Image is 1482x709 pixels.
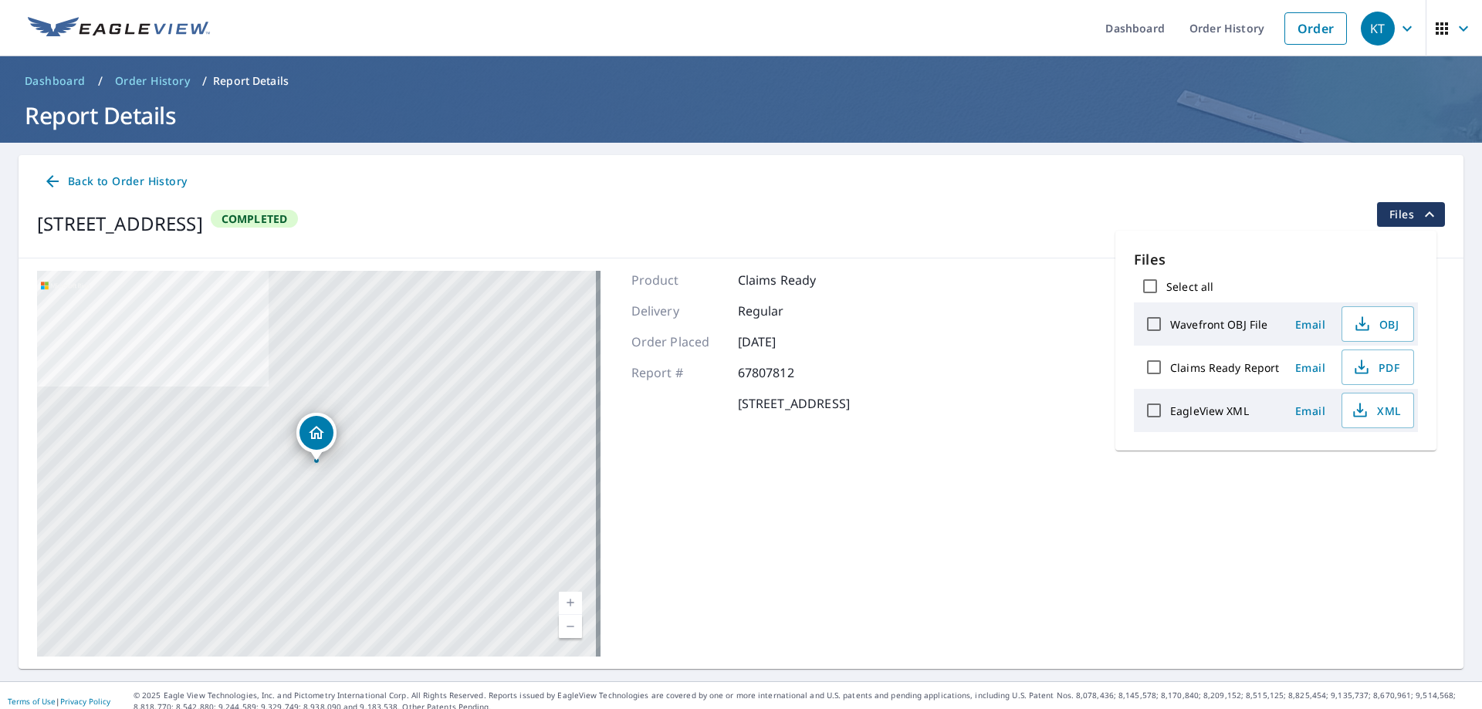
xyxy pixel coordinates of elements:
p: Files [1134,249,1418,270]
div: Dropped pin, building 1, Residential property, 815 Wood N Creek Rd Ardmore, OK 73401 [296,413,337,461]
p: Report Details [213,73,289,89]
span: XML [1352,401,1401,420]
li: / [202,72,207,90]
p: Claims Ready [738,271,831,289]
span: Back to Order History [43,172,187,191]
button: filesDropdownBtn-67807812 [1376,202,1445,227]
label: Wavefront OBJ File [1170,317,1267,332]
button: OBJ [1342,306,1414,342]
p: Regular [738,302,831,320]
p: [DATE] [738,333,831,351]
img: EV Logo [28,17,210,40]
span: Email [1292,317,1329,332]
span: Email [1292,403,1329,418]
li: / [98,72,103,90]
a: Privacy Policy [60,696,110,707]
span: OBJ [1352,315,1401,333]
button: PDF [1342,349,1414,385]
a: Current Level 17, Zoom In [559,592,582,615]
a: Order History [109,69,196,93]
a: Dashboard [19,69,92,93]
a: Order [1284,12,1347,45]
button: Email [1286,356,1335,380]
span: Email [1292,360,1329,375]
p: Delivery [631,302,724,320]
span: Files [1389,205,1439,224]
label: EagleView XML [1170,403,1249,418]
button: XML [1342,393,1414,428]
span: Order History [115,73,190,89]
nav: breadcrumb [19,69,1463,93]
div: [STREET_ADDRESS] [37,210,203,238]
p: Product [631,271,724,289]
p: Order Placed [631,333,724,351]
a: Back to Order History [37,167,193,196]
div: KT [1361,12,1395,46]
a: Terms of Use [8,696,56,707]
h1: Report Details [19,100,1463,131]
p: Report # [631,363,724,382]
button: Email [1286,399,1335,423]
label: Select all [1166,279,1213,294]
p: | [8,697,110,706]
label: Claims Ready Report [1170,360,1280,375]
p: [STREET_ADDRESS] [738,394,850,413]
span: Completed [212,211,297,226]
span: PDF [1352,358,1401,376]
p: 67807812 [738,363,831,382]
span: Dashboard [25,73,86,89]
a: Current Level 17, Zoom Out [559,615,582,638]
button: Email [1286,312,1335,336]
